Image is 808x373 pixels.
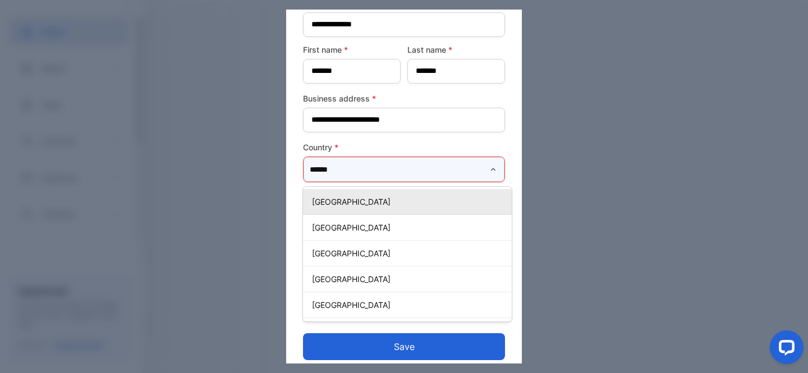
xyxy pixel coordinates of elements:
[303,93,505,104] label: Business address
[312,196,507,208] p: [GEOGRAPHIC_DATA]
[303,333,505,360] button: Save
[312,299,507,311] p: [GEOGRAPHIC_DATA]
[303,141,505,153] label: Country
[312,222,507,233] p: [GEOGRAPHIC_DATA]
[407,44,505,56] label: Last name
[303,185,505,199] p: This field is required
[312,247,507,259] p: [GEOGRAPHIC_DATA]
[312,273,507,285] p: [GEOGRAPHIC_DATA]
[303,44,401,56] label: First name
[761,326,808,373] iframe: LiveChat chat widget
